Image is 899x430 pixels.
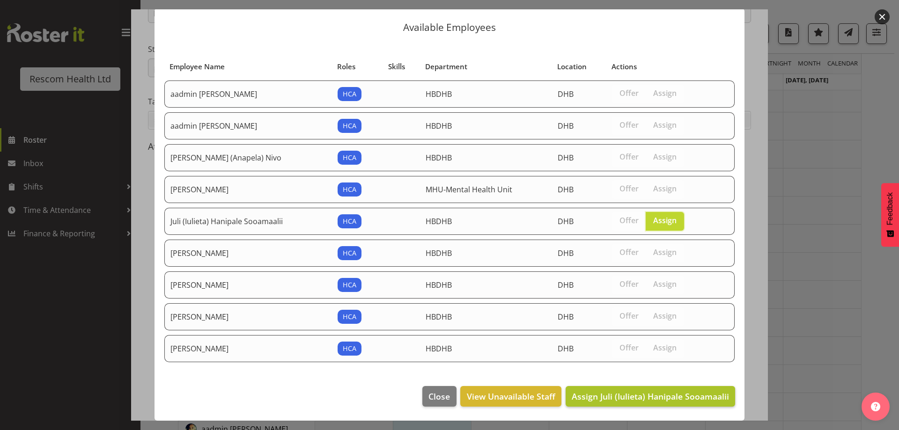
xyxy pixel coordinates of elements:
td: aadmin [PERSON_NAME] [164,80,332,108]
span: HCA [343,248,356,258]
span: Assign Juli (Iulieta) Hanipale Sooamaalii [572,391,729,402]
img: help-xxl-2.png [871,402,880,411]
span: View Unavailable Staff [467,390,555,402]
span: Assign [653,279,677,289]
span: Roles [337,61,355,72]
span: Employee Name [169,61,225,72]
span: Assign [653,343,677,352]
button: Assign Juli (Iulieta) Hanipale Sooamaalii [566,386,735,407]
span: Offer [619,343,639,352]
span: Assign [653,184,677,193]
td: [PERSON_NAME] [164,240,332,267]
button: Feedback - Show survey [881,183,899,247]
td: [PERSON_NAME] (Anapela) Nivo [164,144,332,171]
span: Offer [619,248,639,257]
span: HBDHB [426,343,452,354]
td: aadmin [PERSON_NAME] [164,112,332,139]
span: HBDHB [426,153,452,163]
span: HCA [343,280,356,290]
p: Available Employees [164,22,735,32]
span: HBDHB [426,216,452,226]
span: HBDHB [426,121,452,131]
span: HCA [343,184,356,195]
span: HCA [343,121,356,131]
span: Close [428,390,450,402]
span: Offer [619,184,639,193]
td: [PERSON_NAME] [164,303,332,330]
span: Assign [653,216,677,225]
span: DHB [558,184,574,195]
span: Offer [619,216,639,225]
td: Juli (Iulieta) Hanipale Sooamaalii [164,208,332,235]
span: Actions [612,61,637,72]
span: HBDHB [426,280,452,290]
span: Feedback [886,192,894,225]
span: Offer [619,311,639,321]
span: Assign [653,152,677,161]
td: [PERSON_NAME] [164,335,332,362]
span: HBDHB [426,248,452,258]
span: Department [425,61,467,72]
span: Offer [619,120,639,130]
span: DHB [558,216,574,226]
td: [PERSON_NAME] [164,271,332,299]
span: DHB [558,343,574,354]
span: HBDHB [426,89,452,99]
span: Location [557,61,587,72]
td: [PERSON_NAME] [164,176,332,203]
span: Assign [653,120,677,130]
button: View Unavailable Staff [460,386,561,407]
span: Skills [388,61,405,72]
span: Assign [653,88,677,98]
span: Offer [619,88,639,98]
span: MHU-Mental Health Unit [426,184,512,195]
span: DHB [558,89,574,99]
span: DHB [558,280,574,290]
span: HCA [343,343,356,354]
span: HBDHB [426,312,452,322]
span: HCA [343,89,356,99]
span: DHB [558,153,574,163]
span: Assign [653,248,677,257]
span: HCA [343,153,356,163]
span: HCA [343,312,356,322]
span: DHB [558,121,574,131]
span: HCA [343,216,356,226]
span: Assign [653,311,677,321]
span: DHB [558,312,574,322]
button: Close [422,386,456,407]
span: Offer [619,152,639,161]
span: Offer [619,279,639,289]
span: DHB [558,248,574,258]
